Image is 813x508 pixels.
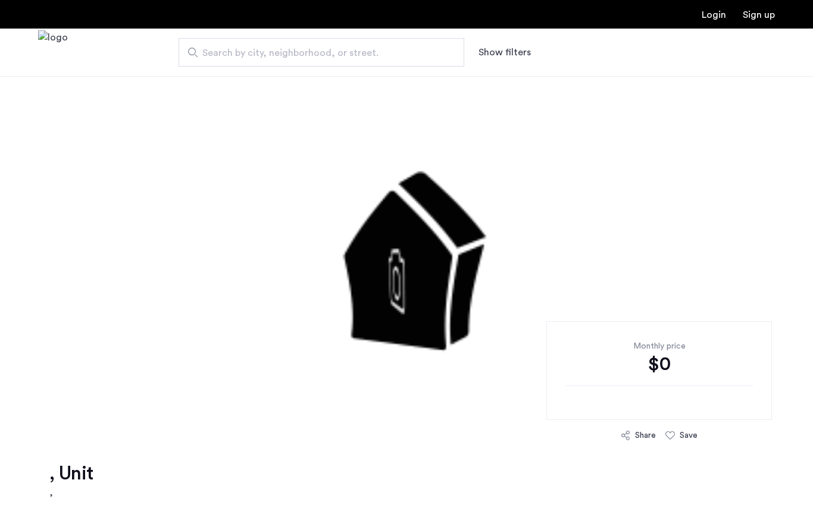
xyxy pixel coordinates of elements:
[202,46,431,60] span: Search by city, neighborhood, or street.
[38,30,68,75] img: logo
[49,462,93,500] a: , Unit,
[702,10,726,20] a: Login
[565,352,753,376] div: $0
[743,10,775,20] a: Registration
[479,45,531,59] button: Show or hide filters
[49,485,93,500] h2: ,
[38,30,68,75] a: Cazamio Logo
[146,76,667,433] img: 2.gif
[49,462,93,485] h1: , Unit
[565,340,753,352] div: Monthly price
[680,429,698,441] div: Save
[179,38,464,67] input: Apartment Search
[635,429,656,441] div: Share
